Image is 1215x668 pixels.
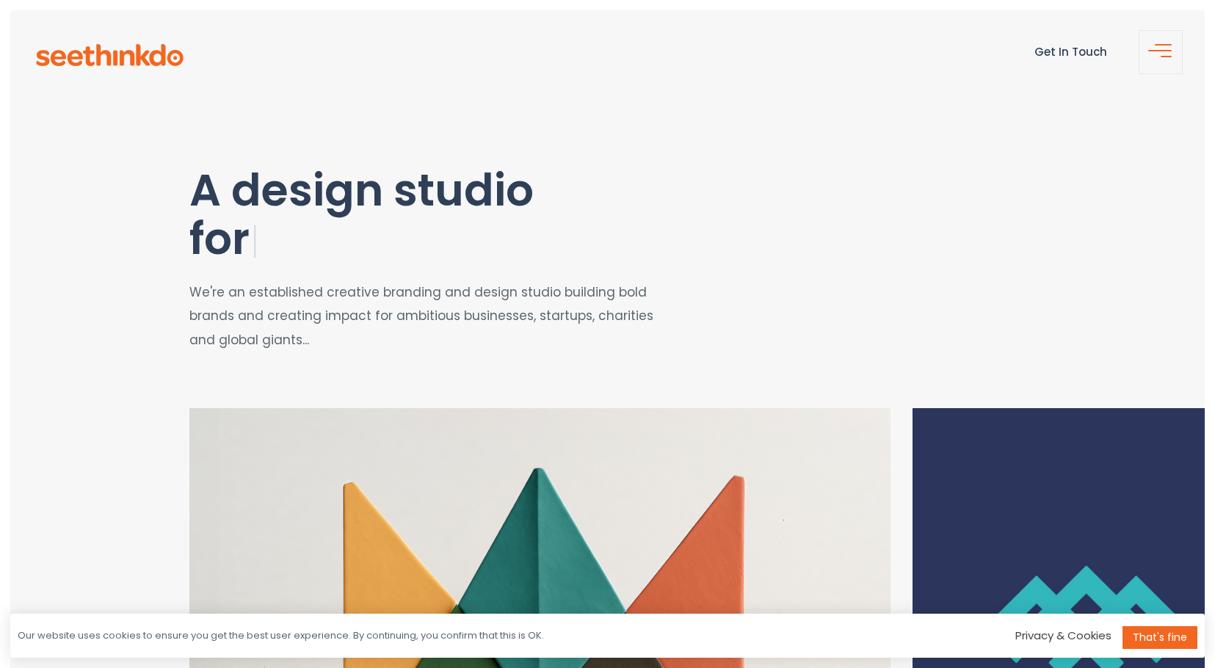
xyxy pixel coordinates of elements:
img: see-think-do-logo.png [36,44,184,66]
a: Get In Touch [1034,44,1107,59]
div: Our website uses cookies to ensure you get the best user experience. By continuing, you confirm t... [18,629,544,643]
a: Privacy & Cookies [1015,628,1111,643]
p: We're an established creative branding and design studio building bold brands and creating impact... [189,280,669,352]
h1: A design studio for [189,166,740,266]
a: That's fine [1122,626,1197,649]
